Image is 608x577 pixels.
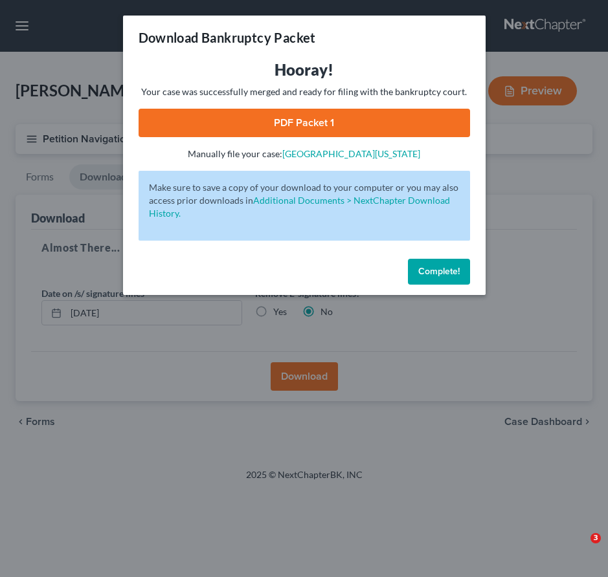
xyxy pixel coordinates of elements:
[149,195,450,219] a: Additional Documents > NextChapter Download History.
[139,147,470,160] p: Manually file your case:
[139,60,470,80] h3: Hooray!
[139,28,316,47] h3: Download Bankruptcy Packet
[564,533,595,564] iframe: Intercom live chat
[408,259,470,285] button: Complete!
[591,533,601,543] span: 3
[418,266,460,277] span: Complete!
[139,85,470,98] p: Your case was successfully merged and ready for filing with the bankruptcy court.
[139,109,470,137] a: PDF Packet 1
[149,181,460,220] p: Make sure to save a copy of your download to your computer or you may also access prior downloads in
[282,148,420,159] a: [GEOGRAPHIC_DATA][US_STATE]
